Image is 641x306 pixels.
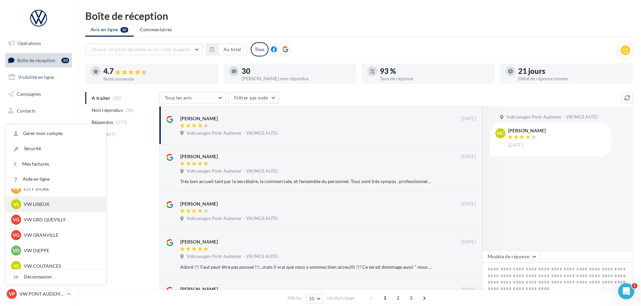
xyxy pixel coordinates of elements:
span: CS [13,185,19,192]
button: Modèle de réponse [482,251,540,262]
div: Taux de réponse [380,76,489,81]
span: (407) [104,132,116,137]
span: VC [13,263,19,269]
a: Contacts [4,104,73,118]
div: 21 jours [518,68,628,75]
span: 1 [632,283,637,289]
a: Campagnes DataOnDemand [4,176,73,196]
div: 30 [61,58,69,63]
span: [DATE] [461,154,476,160]
div: [PERSON_NAME] [180,238,218,245]
span: Boîte de réception [17,57,55,63]
span: Choisir un point de vente ou un code magasin [91,46,190,52]
span: Volkswagen Pont-Audemer - VIKINGS AUTO [187,130,278,136]
span: Volkswagen Pont-Audemer - VIKINGS AUTO [187,254,278,260]
span: résultats/page [327,295,355,301]
span: [DATE] [461,201,476,207]
span: Répondus [92,119,113,126]
p: VW GRD QUEVILLY [24,216,98,223]
div: Très bon accueil tant par la secrétaire, la commerciale, et l'ensemble du personnel. Tous sont tr... [180,178,432,185]
a: Médiathèque [4,120,73,134]
div: 4.7 [103,68,213,75]
div: Boîte de réception [85,11,633,21]
a: Calendrier [4,137,73,151]
p: VW DIEPPE [24,247,98,254]
div: [PERSON_NAME] [508,128,546,133]
div: [PERSON_NAME] [180,286,218,293]
a: VP VW PONT AUDEMER [5,288,72,300]
div: [PERSON_NAME] non répondus [242,76,351,81]
a: Campagnes [4,87,73,101]
a: PLV et print personnalisable [4,154,73,174]
span: (30) [126,107,134,113]
div: 93 % [380,68,489,75]
p: VW LISIEUX [24,201,98,208]
span: Tous les avis [165,95,192,100]
button: Au total [206,44,247,55]
button: Au total [218,44,247,55]
button: Tous les avis [159,92,226,103]
span: Campagnes [17,91,41,97]
div: Déconnexion [6,269,106,285]
div: Tous [251,42,268,56]
span: VP [9,291,15,297]
iframe: Intercom live chat [618,283,634,299]
button: Choisir un point de vente ou un code magasin [85,44,203,55]
span: 3 [406,293,416,303]
span: VG [13,216,19,223]
span: [DATE] [508,142,523,148]
div: 30 [242,68,351,75]
p: VW PONT AUDEMER [19,291,64,297]
span: [DATE] [461,239,476,245]
span: (377) [116,120,127,125]
span: Volkswagen Pont-Audemer - VIKINGS AUTO [187,168,278,174]
span: Opérations [17,40,41,46]
div: [PERSON_NAME] [180,201,218,207]
a: Visibilité en ligne [4,70,73,84]
p: VW GRANVILLE [24,232,98,238]
span: VD [13,247,19,254]
div: [PERSON_NAME] [180,115,218,122]
a: Gérer mon compte [6,126,106,141]
span: [DATE] [461,287,476,293]
span: Visibilité en ligne [18,74,54,80]
button: Filtrer par note [229,92,279,103]
span: Commentaires [140,26,172,33]
span: Volkswagen Pont-Audemer - VIKINGS AUTO [187,216,278,222]
span: 10 [309,296,315,301]
a: Sécurité [6,141,106,156]
div: Délai de réponse moyen [518,76,628,81]
a: Mes factures [6,157,106,172]
span: VG [13,232,19,238]
div: Note moyenne [103,77,213,81]
span: VL [13,201,19,208]
div: [PERSON_NAME] [180,153,218,160]
span: MC [497,130,504,137]
span: Non répondus [92,107,123,114]
a: Boîte de réception30 [4,53,73,68]
p: VW COUTANCES [24,263,98,269]
span: [DATE] [461,116,476,122]
p: CITY STORE [24,185,98,192]
div: Adoré !!! Faut peut-être pas poussé !!!...mais il vrai que nous y sommes bien acceuilli !!! Ce se... [180,264,432,270]
span: Afficher [287,295,302,301]
button: 10 [306,294,323,303]
span: 1 [380,293,390,303]
span: Contacts [17,107,36,113]
span: 2 [393,293,403,303]
span: Volkswagen Pont-Audemer - VIKINGS AUTO [506,114,597,120]
a: Opérations [4,36,73,50]
a: Aide en ligne [6,172,106,187]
